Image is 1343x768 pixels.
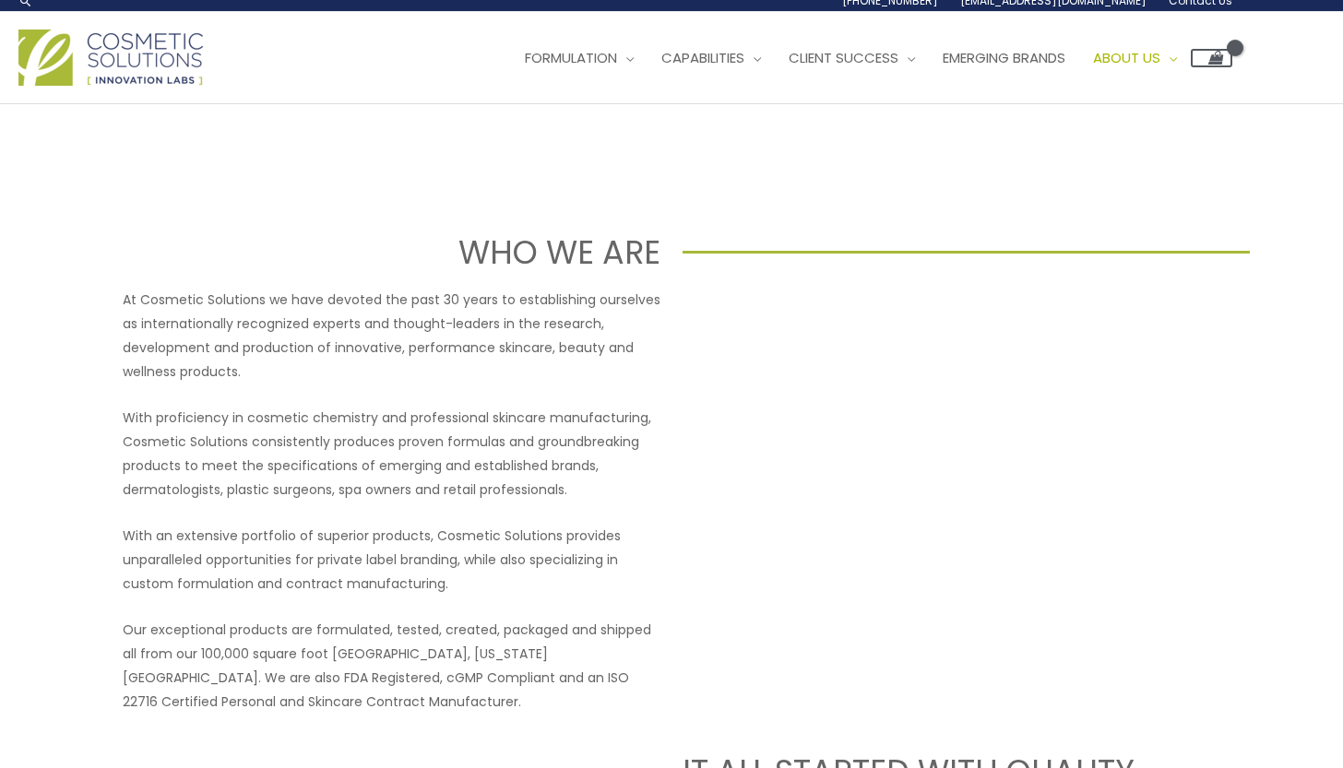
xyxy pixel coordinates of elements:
[1191,49,1232,67] a: View Shopping Cart, empty
[525,48,617,67] span: Formulation
[123,406,660,502] p: With proficiency in cosmetic chemistry and professional skincare manufacturing, Cosmetic Solution...
[648,30,775,86] a: Capabilities
[123,524,660,596] p: With an extensive portfolio of superior products, Cosmetic Solutions provides unparalleled opport...
[123,618,660,714] p: Our exceptional products are formulated, tested, created, packaged and shipped all from our 100,0...
[123,288,660,384] p: At Cosmetic Solutions we have devoted the past 30 years to establishing ourselves as internationa...
[511,30,648,86] a: Formulation
[683,288,1220,590] iframe: Get to know Cosmetic Solutions Private Label Skin Care
[661,48,744,67] span: Capabilities
[1079,30,1191,86] a: About Us
[1093,48,1160,67] span: About Us
[943,48,1065,67] span: Emerging Brands
[929,30,1079,86] a: Emerging Brands
[775,30,929,86] a: Client Success
[93,230,660,275] h1: WHO WE ARE
[789,48,898,67] span: Client Success
[497,30,1232,86] nav: Site Navigation
[18,30,203,86] img: Cosmetic Solutions Logo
